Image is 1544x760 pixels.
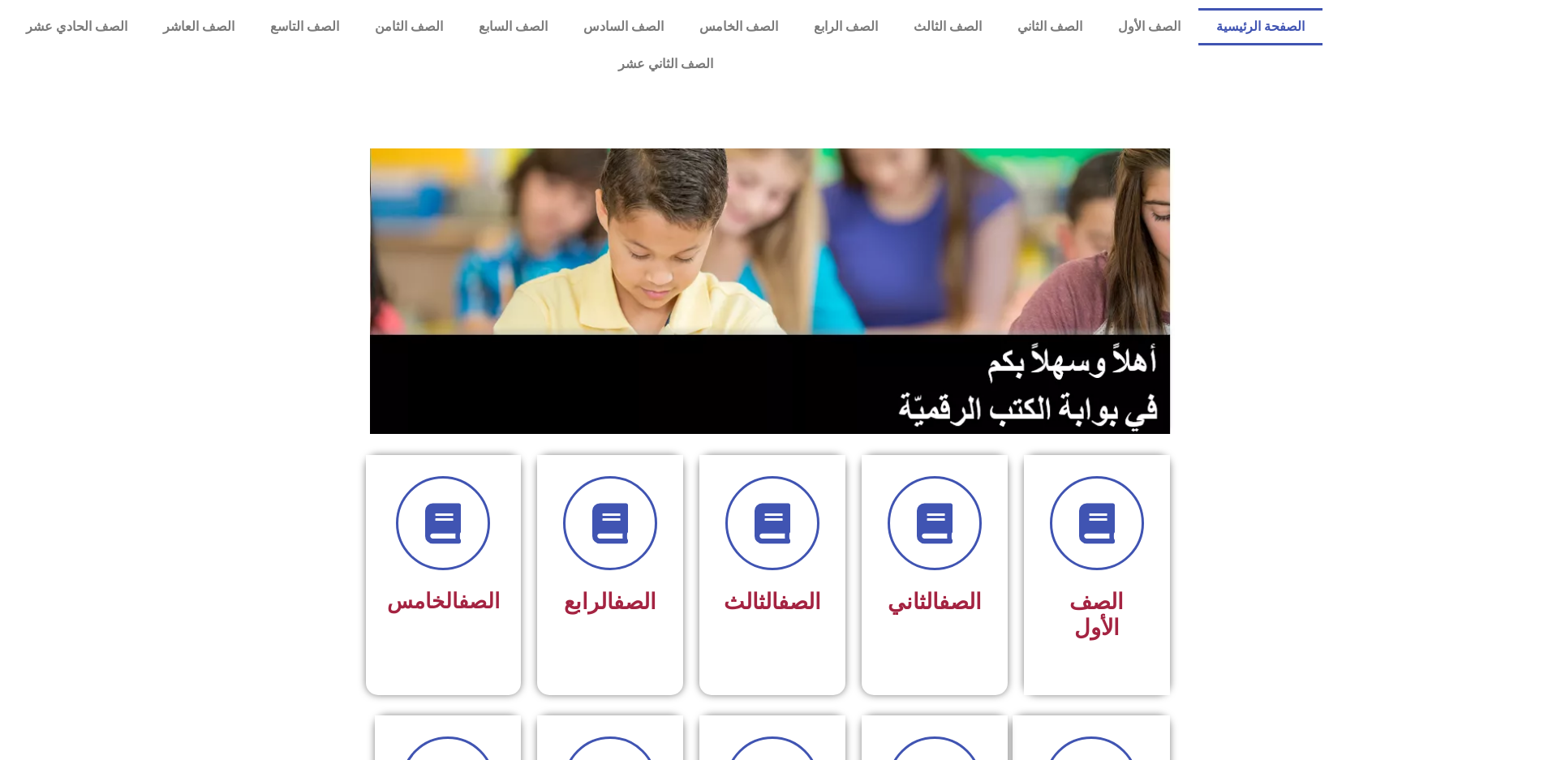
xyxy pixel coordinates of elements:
[1100,8,1198,45] a: الصف الأول
[252,8,357,45] a: الصف التاسع
[8,8,145,45] a: الصف الحادي عشر
[613,589,656,615] a: الصف
[145,8,252,45] a: الصف العاشر
[566,8,682,45] a: الصف السادس
[564,589,656,615] span: الرابع
[458,589,500,613] a: الصف
[939,589,982,615] a: الصف
[1000,8,1100,45] a: الصف الثاني
[8,45,1323,83] a: الصف الثاني عشر
[461,8,566,45] a: الصف السابع
[357,8,461,45] a: الصف الثامن
[888,589,982,615] span: الثاني
[778,589,821,615] a: الصف
[796,8,896,45] a: الصف الرابع
[387,589,500,613] span: الخامس
[1069,589,1124,641] span: الصف الأول
[682,8,796,45] a: الصف الخامس
[1198,8,1323,45] a: الصفحة الرئيسية
[896,8,1000,45] a: الصف الثالث
[724,589,821,615] span: الثالث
